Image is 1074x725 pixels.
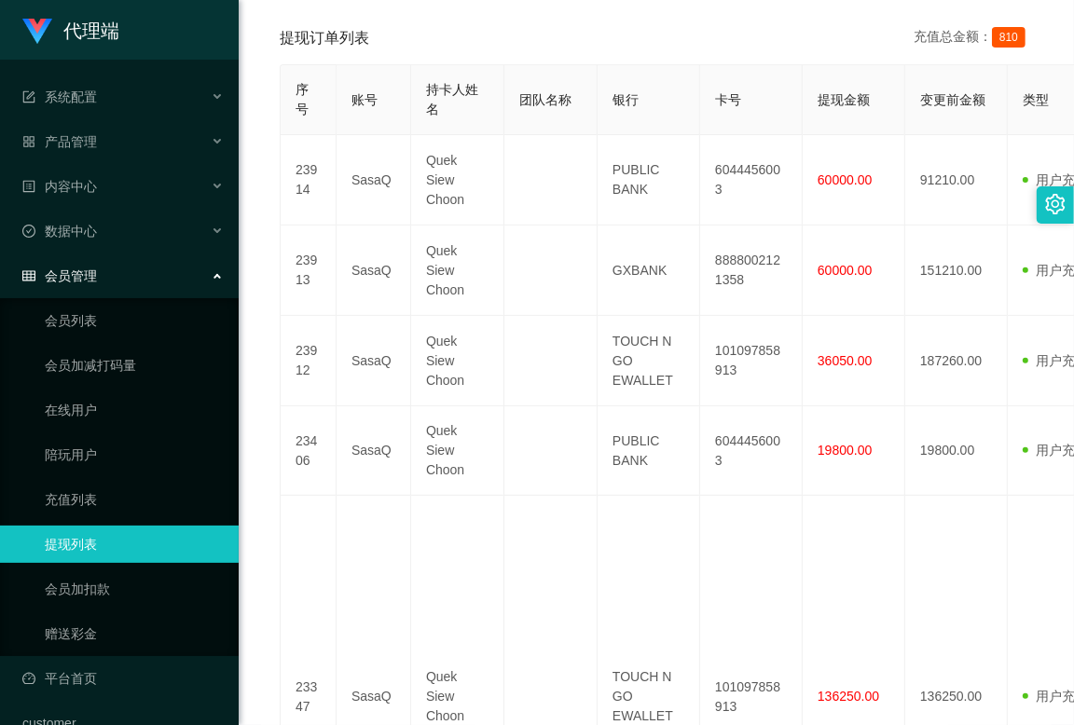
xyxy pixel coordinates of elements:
td: Quek Siew Choon [411,226,504,316]
td: PUBLIC BANK [598,406,700,496]
h1: 代理端 [63,1,119,61]
a: 提现列表 [45,526,224,563]
td: SasaQ [337,135,411,226]
span: 团队名称 [519,92,571,107]
td: SasaQ [337,316,411,406]
td: 23914 [281,135,337,226]
span: 类型 [1023,92,1049,107]
a: 图标: dashboard平台首页 [22,660,224,697]
td: 19800.00 [905,406,1008,496]
a: 在线用户 [45,391,224,429]
a: 会员加扣款 [45,570,224,608]
td: Quek Siew Choon [411,135,504,226]
td: 101097858913 [700,316,803,406]
span: 60000.00 [818,263,872,278]
span: 提现订单列表 [280,27,369,49]
div: 充值总金额： [914,27,1033,49]
a: 充值列表 [45,481,224,518]
td: 6044456003 [700,406,803,496]
span: 提现金额 [818,92,870,107]
td: GXBANK [598,226,700,316]
a: 赠送彩金 [45,615,224,652]
i: 图标: check-circle-o [22,225,35,238]
span: 账号 [351,92,378,107]
span: 内容中心 [22,179,97,194]
td: SasaQ [337,406,411,496]
span: 变更前金额 [920,92,985,107]
span: 产品管理 [22,134,97,149]
td: 91210.00 [905,135,1008,226]
td: 23406 [281,406,337,496]
td: 187260.00 [905,316,1008,406]
td: 8888002121358 [700,226,803,316]
span: 会员管理 [22,268,97,283]
span: 持卡人姓名 [426,82,478,116]
td: Quek Siew Choon [411,406,504,496]
td: Quek Siew Choon [411,316,504,406]
td: 6044456003 [700,135,803,226]
img: logo.9652507e.png [22,19,52,45]
td: TOUCH N GO EWALLET [598,316,700,406]
a: 代理端 [22,22,119,37]
span: 序号 [296,82,309,116]
i: 图标: appstore-o [22,135,35,148]
span: 810 [992,27,1026,48]
i: 图标: profile [22,180,35,193]
td: SasaQ [337,226,411,316]
td: 151210.00 [905,226,1008,316]
span: 卡号 [715,92,741,107]
span: 银行 [613,92,639,107]
td: 23912 [281,316,337,406]
span: 19800.00 [818,443,872,458]
span: 数据中心 [22,224,97,239]
a: 会员列表 [45,302,224,339]
a: 陪玩用户 [45,436,224,473]
a: 会员加减打码量 [45,347,224,384]
span: 系统配置 [22,89,97,104]
td: PUBLIC BANK [598,135,700,226]
span: 60000.00 [818,172,872,187]
span: 136250.00 [818,689,879,704]
i: 图标: table [22,269,35,282]
td: 23913 [281,226,337,316]
i: 图标: form [22,90,35,103]
i: 图标: setting [1045,194,1066,214]
span: 36050.00 [818,353,872,368]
